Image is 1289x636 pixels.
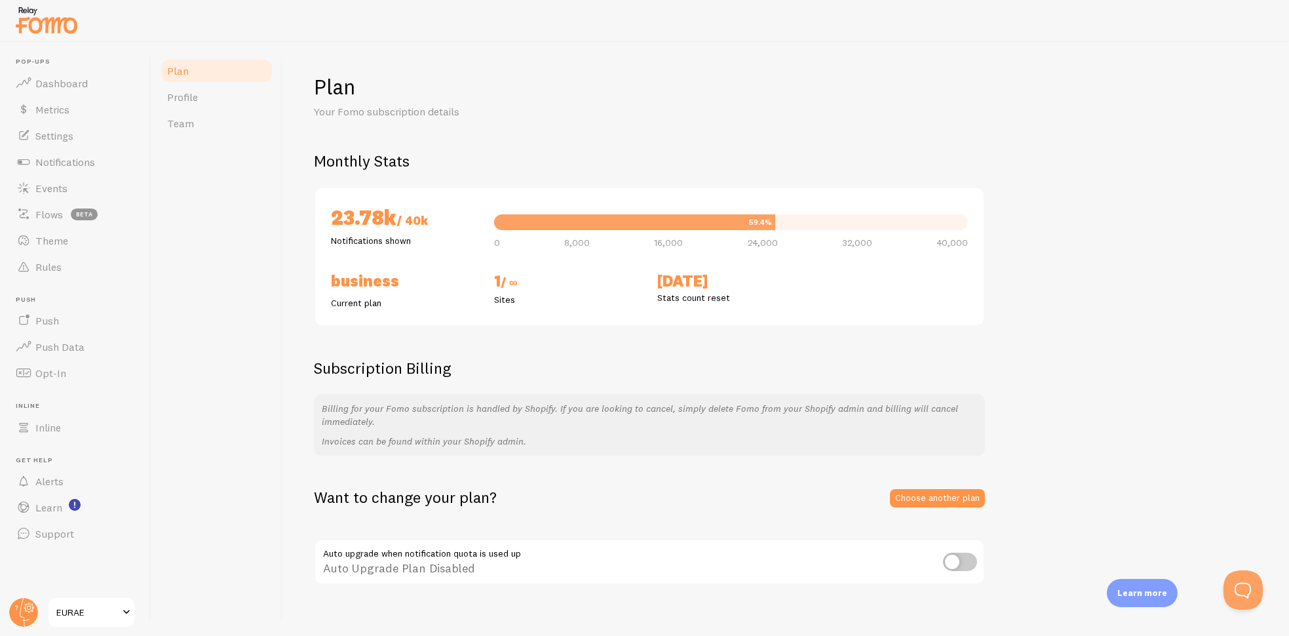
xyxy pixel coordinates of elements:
span: Profile [167,90,198,104]
div: Auto Upgrade Plan Disabled [314,539,985,587]
h2: 23.78k [331,204,478,234]
a: Events [8,175,143,201]
span: Metrics [35,103,69,116]
span: Push Data [35,340,85,353]
a: Opt-In [8,360,143,386]
a: Profile [159,84,274,110]
a: Settings [8,123,143,149]
h1: Plan [314,73,1258,100]
a: Push Data [8,334,143,360]
span: Events [35,182,67,195]
span: Push [35,314,59,327]
span: Alerts [35,475,64,488]
a: Team [159,110,274,136]
div: Learn more [1107,579,1178,607]
span: 16,000 [654,238,683,247]
span: Pop-ups [16,58,143,66]
a: Notifications [8,149,143,175]
p: Current plan [331,296,478,309]
p: Learn more [1117,587,1167,599]
a: Theme [8,228,143,254]
span: 24,000 [748,238,778,247]
a: Plan [159,58,274,84]
span: Support [35,527,74,540]
span: Learn [35,501,62,514]
a: Support [8,521,143,547]
p: Notifications shown [331,234,478,247]
span: Get Help [16,456,143,465]
p: Sites [494,293,642,306]
span: Inline [35,421,61,434]
p: Stats count reset [657,291,805,304]
span: Inline [16,402,143,410]
a: Learn [8,494,143,521]
h2: [DATE] [657,271,805,291]
span: EURAE [56,605,119,620]
span: Push [16,296,143,304]
h2: Business [331,271,478,291]
div: 59.4% [749,218,772,226]
a: Rules [8,254,143,280]
p: Billing for your Fomo subscription is handled by Shopify. If you are looking to cancel, simply de... [322,402,977,428]
a: Flows beta [8,201,143,228]
span: Flows [35,208,63,221]
p: Invoices can be found within your Shopify admin. [322,435,977,448]
h2: Subscription Billing [314,358,985,378]
span: Team [167,117,194,130]
span: Settings [35,129,73,142]
span: Theme [35,234,68,247]
span: Rules [35,260,62,273]
iframe: Help Scout Beacon - Open [1223,570,1263,610]
img: fomo-relay-logo-orange.svg [14,3,79,37]
span: / ∞ [501,275,518,290]
span: Notifications [35,155,95,169]
svg: <p>Watch New Feature Tutorials!</p> [69,499,81,511]
h2: 1 [494,271,642,293]
span: 8,000 [564,238,590,247]
span: 40,000 [936,238,968,247]
span: Opt-In [35,367,66,380]
a: Alerts [8,468,143,494]
a: Choose another plan [890,489,985,507]
span: 0 [494,238,500,247]
h2: Want to change your plan? [314,487,497,507]
span: 32,000 [842,238,872,247]
a: Metrics [8,96,143,123]
span: / 40k [396,213,428,228]
a: Push [8,308,143,334]
a: Dashboard [8,70,143,96]
span: Plan [167,64,189,77]
a: EURAE [47,597,136,628]
a: Inline [8,414,143,441]
span: beta [71,209,98,220]
p: Your Fomo subscription details [314,104,628,119]
h2: Monthly Stats [314,151,1258,171]
span: Dashboard [35,77,88,90]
